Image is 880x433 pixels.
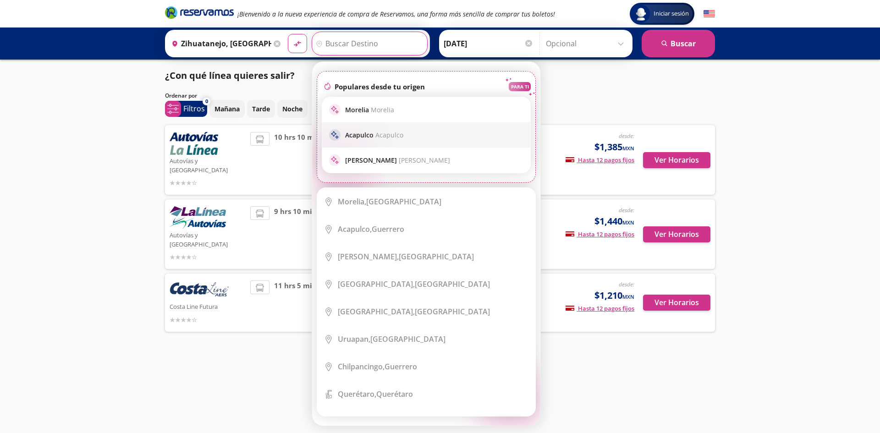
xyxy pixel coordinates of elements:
[338,362,385,372] b: Chilpancingo,
[274,132,324,188] span: 10 hrs 10 mins
[619,280,634,288] em: desde:
[183,103,205,114] p: Filtros
[165,92,197,100] p: Ordenar por
[168,32,271,55] input: Buscar Origen
[338,252,474,262] div: [GEOGRAPHIC_DATA]
[338,279,490,289] div: [GEOGRAPHIC_DATA]
[444,32,533,55] input: Elegir Fecha
[345,131,403,139] p: Acapulco
[274,206,320,262] span: 9 hrs 10 mins
[338,224,404,234] div: Guerrero
[282,104,302,114] p: Noche
[338,197,441,207] div: [GEOGRAPHIC_DATA]
[546,32,628,55] input: Opcional
[335,82,425,91] p: Populares desde tu origen
[566,304,634,312] span: Hasta 12 pagos fijos
[338,307,490,317] div: [GEOGRAPHIC_DATA]
[594,214,634,228] span: $1,440
[277,100,308,118] button: Noche
[274,280,320,325] span: 11 hrs 5 mins
[170,206,226,229] img: Autovías y La Línea
[170,229,246,249] p: Autovías y [GEOGRAPHIC_DATA]
[165,101,207,117] button: 0Filtros
[371,105,394,114] span: Morelia
[643,152,710,168] button: Ver Horarios
[338,252,399,262] b: [PERSON_NAME],
[205,98,208,105] span: 0
[511,83,529,90] p: PARA TI
[622,145,634,152] small: MXN
[165,69,295,82] p: ¿Con qué línea quieres salir?
[375,131,403,139] span: Acapulco
[338,362,417,372] div: Guerrero
[594,140,634,154] span: $1,385
[214,104,240,114] p: Mañana
[566,230,634,238] span: Hasta 12 pagos fijos
[619,206,634,214] em: desde:
[338,389,413,399] div: Querétaro
[650,9,693,18] span: Iniciar sesión
[209,100,245,118] button: Mañana
[165,5,234,22] a: Brand Logo
[642,30,715,57] button: Buscar
[594,289,634,302] span: $1,210
[338,334,370,344] b: Uruapan,
[622,293,634,300] small: MXN
[704,8,715,20] button: English
[338,389,376,399] b: Querétaro,
[170,301,246,312] p: Costa Line Futura
[170,155,246,175] p: Autovías y [GEOGRAPHIC_DATA]
[619,132,634,140] em: desde:
[622,219,634,226] small: MXN
[247,100,275,118] button: Tarde
[312,32,425,55] input: Buscar Destino
[252,104,270,114] p: Tarde
[338,334,445,344] div: [GEOGRAPHIC_DATA]
[237,10,555,18] em: ¡Bienvenido a la nueva experiencia de compra de Reservamos, una forma más sencilla de comprar tus...
[165,5,234,19] i: Brand Logo
[399,156,450,164] span: [PERSON_NAME]
[338,197,366,207] b: Morelia,
[643,226,710,242] button: Ver Horarios
[338,224,372,234] b: Acapulco,
[345,105,394,114] p: Morelia
[338,279,415,289] b: [GEOGRAPHIC_DATA],
[345,156,450,164] p: [PERSON_NAME]
[643,295,710,311] button: Ver Horarios
[338,307,415,317] b: [GEOGRAPHIC_DATA],
[566,156,634,164] span: Hasta 12 pagos fijos
[170,280,229,301] img: Costa Line Futura
[170,132,218,155] img: Autovías y La Línea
